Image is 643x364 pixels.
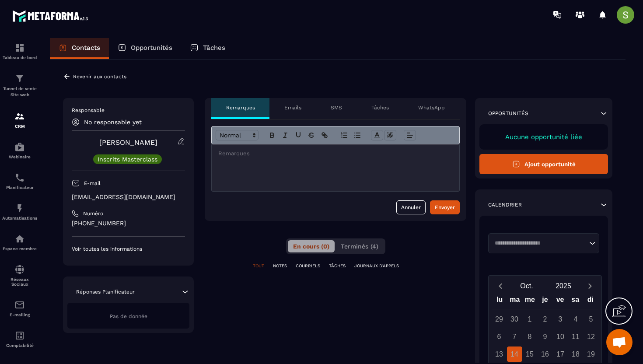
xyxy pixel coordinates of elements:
p: Planificateur [2,185,37,190]
div: 7 [507,329,522,344]
div: 17 [553,346,568,362]
p: Inscrits Masterclass [98,156,157,162]
button: En cours (0) [288,240,335,252]
p: Automatisations [2,216,37,220]
p: COURRIELS [296,263,320,269]
div: ma [507,294,523,309]
div: di [583,294,598,309]
input: Search for option [492,239,587,248]
img: formation [14,73,25,84]
div: 10 [553,329,568,344]
p: E-mailing [2,312,37,317]
a: automationsautomationsWebinaire [2,135,37,166]
a: emailemailE-mailing [2,293,37,324]
p: Responsable [72,107,185,114]
span: Terminés (4) [341,243,378,250]
p: Webinaire [2,154,37,159]
div: Search for option [488,233,599,253]
p: Tâches [371,104,389,111]
a: Opportunités [109,38,181,59]
p: Réponses Planificateur [76,288,135,295]
span: En cours (0) [293,243,329,250]
img: email [14,300,25,310]
img: automations [14,234,25,244]
div: 16 [538,346,553,362]
div: 4 [568,311,584,327]
p: TÂCHES [329,263,346,269]
div: 5 [584,311,599,327]
div: lu [492,294,507,309]
p: NOTES [273,263,287,269]
p: Réseaux Sociaux [2,277,37,287]
a: accountantaccountantComptabilité [2,324,37,354]
p: CRM [2,124,37,129]
div: Ouvrir le chat [606,329,633,355]
p: No responsable yet [84,119,142,126]
a: [PERSON_NAME] [99,138,157,147]
p: Tunnel de vente Site web [2,86,37,98]
p: Voir toutes les informations [72,245,185,252]
a: social-networksocial-networkRéseaux Sociaux [2,258,37,293]
div: ve [552,294,568,309]
div: 19 [584,346,599,362]
div: 8 [522,329,538,344]
span: Pas de donnée [110,313,147,319]
div: 11 [568,329,584,344]
p: WhatsApp [418,104,445,111]
p: E-mail [84,180,101,187]
img: automations [14,142,25,152]
p: [EMAIL_ADDRESS][DOMAIN_NAME] [72,193,185,201]
div: Envoyer [435,203,455,212]
div: 1 [522,311,538,327]
p: Opportunités [488,110,528,117]
div: 29 [492,311,507,327]
p: Comptabilité [2,343,37,348]
a: formationformationTunnel de vente Site web [2,66,37,105]
a: formationformationTableau de bord [2,36,37,66]
div: sa [568,294,583,309]
div: 15 [522,346,538,362]
p: [PHONE_NUMBER] [72,219,185,227]
a: automationsautomationsEspace membre [2,227,37,258]
img: formation [14,42,25,53]
p: TOUT [253,263,264,269]
p: Calendrier [488,201,522,208]
p: Revenir aux contacts [73,73,126,80]
button: Envoyer [430,200,460,214]
button: Ajout opportunité [479,154,608,174]
a: schedulerschedulerPlanificateur [2,166,37,196]
div: 14 [507,346,522,362]
p: Aucune opportunité liée [488,133,599,141]
p: Opportunités [131,44,172,52]
div: me [522,294,538,309]
div: 2 [538,311,553,327]
a: Contacts [50,38,109,59]
div: 3 [553,311,568,327]
img: formation [14,111,25,122]
div: 12 [584,329,599,344]
div: 18 [568,346,584,362]
button: Next month [582,280,598,292]
p: JOURNAUX D'APPELS [354,263,399,269]
button: Terminés (4) [335,240,384,252]
p: Remarques [226,104,255,111]
a: formationformationCRM [2,105,37,135]
p: Contacts [72,44,100,52]
a: Tâches [181,38,234,59]
button: Previous month [492,280,508,292]
button: Open years overlay [545,278,582,294]
div: 13 [492,346,507,362]
img: logo [12,8,91,24]
p: Tableau de bord [2,55,37,60]
img: scheduler [14,172,25,183]
p: Tâches [203,44,225,52]
div: 9 [538,329,553,344]
div: 30 [507,311,522,327]
img: automations [14,203,25,213]
img: social-network [14,264,25,275]
div: je [538,294,553,309]
p: Numéro [83,210,103,217]
p: Espace membre [2,246,37,251]
img: accountant [14,330,25,341]
button: Open months overlay [508,278,545,294]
